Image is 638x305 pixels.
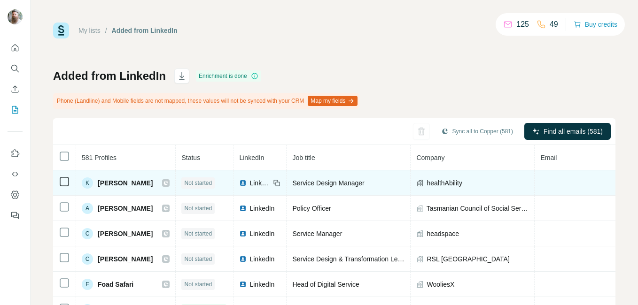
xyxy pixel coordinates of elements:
[8,207,23,224] button: Feedback
[8,60,23,77] button: Search
[249,178,270,188] span: LinkedIn
[427,178,462,188] span: healthAbility
[184,280,212,289] span: Not started
[292,205,331,212] span: Policy Officer
[435,124,520,138] button: Sync all to Copper (581)
[53,23,69,38] img: Surfe Logo
[82,177,93,189] div: K
[82,203,93,214] div: A
[82,154,117,161] span: 581 Profiles
[8,186,23,203] button: Dashboard
[82,228,93,239] div: C
[550,19,558,30] p: 49
[292,255,405,263] span: Service Design & Transformation Lead
[53,93,359,109] div: Phone (Landline) and Mobile fields are not mapped, these values will not be synced with your CRM
[249,204,274,213] span: LinkedIn
[427,204,529,213] span: Tasmanian Council of Social Service
[249,280,274,289] span: LinkedIn
[98,254,153,264] span: [PERSON_NAME]
[239,281,247,288] img: LinkedIn logo
[184,179,212,187] span: Not started
[239,179,247,187] img: LinkedIn logo
[540,154,557,161] span: Email
[292,154,315,161] span: Job title
[239,205,247,212] img: LinkedIn logo
[292,179,364,187] span: Service Design Manager
[416,154,444,161] span: Company
[181,154,200,161] span: Status
[82,253,93,265] div: C
[98,280,133,289] span: Foad Safari
[574,18,617,31] button: Buy credits
[98,229,153,238] span: [PERSON_NAME]
[524,123,611,140] button: Find all emails (581)
[427,229,459,238] span: headspace
[516,19,529,30] p: 125
[308,96,358,106] button: Map my fields
[249,229,274,238] span: LinkedIn
[8,39,23,56] button: Quick start
[8,166,23,183] button: Use Surfe API
[8,145,23,162] button: Use Surfe on LinkedIn
[239,230,247,237] img: LinkedIn logo
[239,255,247,263] img: LinkedIn logo
[196,70,261,82] div: Enrichment is done
[8,101,23,118] button: My lists
[8,9,23,24] img: Avatar
[544,127,603,136] span: Find all emails (581)
[78,27,101,34] a: My lists
[427,280,454,289] span: WooliesX
[184,204,212,213] span: Not started
[53,69,166,84] h1: Added from LinkedIn
[8,81,23,98] button: Enrich CSV
[112,26,178,35] div: Added from LinkedIn
[292,230,342,237] span: Service Manager
[249,254,274,264] span: LinkedIn
[292,281,359,288] span: Head of Digital Service
[239,154,264,161] span: LinkedIn
[184,255,212,263] span: Not started
[82,279,93,290] div: F
[184,229,212,238] span: Not started
[98,178,153,188] span: [PERSON_NAME]
[427,254,509,264] span: RSL [GEOGRAPHIC_DATA]
[98,204,153,213] span: [PERSON_NAME]
[105,26,107,35] li: /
